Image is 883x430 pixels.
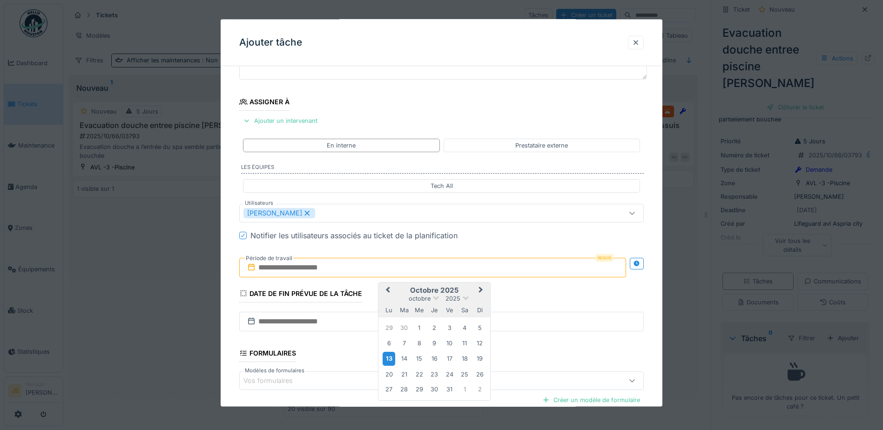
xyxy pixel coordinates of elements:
[443,322,456,334] div: Choose vendredi 3 octobre 2025
[383,368,395,380] div: Choose lundi 20 octobre 2025
[379,283,394,298] button: Previous Month
[443,368,456,380] div: Choose vendredi 24 octobre 2025
[243,367,306,375] label: Modèles de formulaires
[398,368,411,380] div: Choose mardi 21 octobre 2025
[431,181,453,190] div: Tech All
[428,336,441,349] div: Choose jeudi 9 octobre 2025
[443,352,456,365] div: Choose vendredi 17 octobre 2025
[383,336,395,349] div: Choose lundi 6 octobre 2025
[243,199,275,207] label: Utilisateurs
[473,383,486,396] div: Choose dimanche 2 novembre 2025
[383,383,395,396] div: Choose lundi 27 octobre 2025
[398,322,411,334] div: Choose mardi 30 septembre 2025
[473,322,486,334] div: Choose dimanche 5 octobre 2025
[539,394,644,406] div: Créer un modèle de formulaire
[458,368,471,380] div: Choose samedi 25 octobre 2025
[413,336,425,349] div: Choose mercredi 8 octobre 2025
[458,352,471,365] div: Choose samedi 18 octobre 2025
[409,295,431,302] span: octobre
[243,376,306,386] div: Vos formulaires
[243,208,315,218] div: [PERSON_NAME]
[413,368,425,380] div: Choose mercredi 22 octobre 2025
[443,303,456,316] div: vendredi
[458,303,471,316] div: samedi
[428,322,441,334] div: Choose jeudi 2 octobre 2025
[515,141,568,149] div: Prestataire externe
[383,352,395,365] div: Choose lundi 13 octobre 2025
[239,95,290,111] div: Assigner à
[428,352,441,365] div: Choose jeudi 16 octobre 2025
[474,283,489,298] button: Next Month
[241,163,644,173] label: Les équipes
[443,383,456,396] div: Choose vendredi 31 octobre 2025
[398,352,411,365] div: Choose mardi 14 octobre 2025
[596,254,613,261] div: Requis
[443,336,456,349] div: Choose vendredi 10 octobre 2025
[445,295,460,302] span: 2025
[458,336,471,349] div: Choose samedi 11 octobre 2025
[239,286,362,302] div: Date de fin prévue de la tâche
[239,114,321,127] div: Ajouter un intervenant
[458,322,471,334] div: Choose samedi 4 octobre 2025
[413,352,425,365] div: Choose mercredi 15 octobre 2025
[428,303,441,316] div: jeudi
[413,303,425,316] div: mercredi
[398,383,411,396] div: Choose mardi 28 octobre 2025
[239,37,302,48] h3: Ajouter tâche
[382,320,487,396] div: Month octobre, 2025
[428,383,441,396] div: Choose jeudi 30 octobre 2025
[413,322,425,334] div: Choose mercredi 1 octobre 2025
[250,229,458,241] div: Notifier les utilisateurs associés au ticket de la planification
[473,303,486,316] div: dimanche
[327,141,356,149] div: En interne
[245,253,293,263] label: Période de travail
[383,303,395,316] div: lundi
[239,346,296,362] div: Formulaires
[378,286,490,294] h2: octobre 2025
[458,383,471,396] div: Choose samedi 1 novembre 2025
[473,368,486,380] div: Choose dimanche 26 octobre 2025
[428,368,441,380] div: Choose jeudi 23 octobre 2025
[413,383,425,396] div: Choose mercredi 29 octobre 2025
[473,336,486,349] div: Choose dimanche 12 octobre 2025
[398,303,411,316] div: mardi
[398,336,411,349] div: Choose mardi 7 octobre 2025
[473,352,486,365] div: Choose dimanche 19 octobre 2025
[383,322,395,334] div: Choose lundi 29 septembre 2025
